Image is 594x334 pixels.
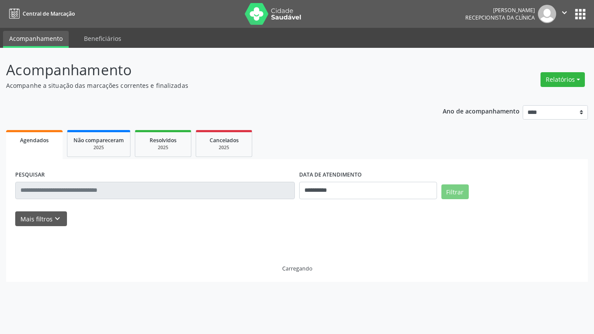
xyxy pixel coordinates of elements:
a: Beneficiários [78,31,127,46]
button: Mais filtroskeyboard_arrow_down [15,211,67,227]
p: Ano de acompanhamento [443,105,520,116]
span: Agendados [20,137,49,144]
span: Não compareceram [73,137,124,144]
button: apps [573,7,588,22]
i:  [560,8,569,17]
div: 2025 [141,144,185,151]
i: keyboard_arrow_down [53,214,62,224]
button: Filtrar [441,184,469,199]
label: DATA DE ATENDIMENTO [299,168,362,182]
span: Resolvidos [150,137,177,144]
label: PESQUISAR [15,168,45,182]
a: Acompanhamento [3,31,69,48]
div: [PERSON_NAME] [465,7,535,14]
button: Relatórios [541,72,585,87]
p: Acompanhe a situação das marcações correntes e finalizadas [6,81,414,90]
span: Recepcionista da clínica [465,14,535,21]
div: 2025 [202,144,246,151]
span: Central de Marcação [23,10,75,17]
p: Acompanhamento [6,59,414,81]
a: Central de Marcação [6,7,75,21]
div: Carregando [282,265,312,272]
button:  [556,5,573,23]
span: Cancelados [210,137,239,144]
img: img [538,5,556,23]
div: 2025 [73,144,124,151]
